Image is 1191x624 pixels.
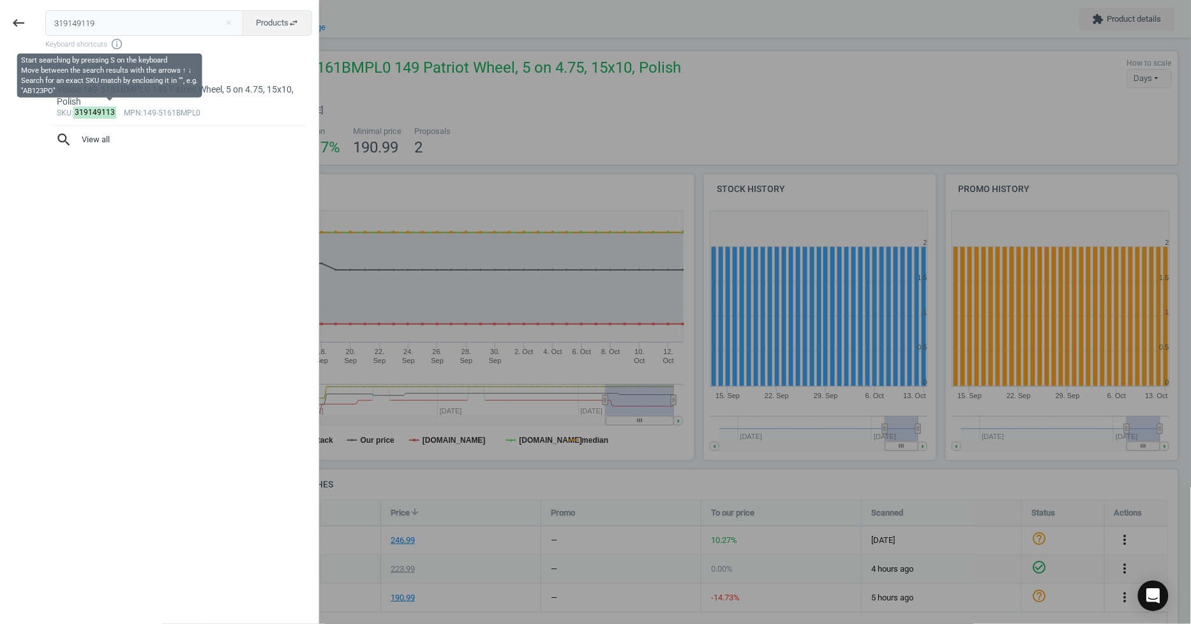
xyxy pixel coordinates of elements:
button: keyboard_backspace [4,8,33,38]
i: keyboard_backspace [11,15,26,31]
button: Close [219,17,238,29]
mark: 319149113 [73,107,117,119]
input: Enter the SKU or product name [45,10,244,36]
button: searchView all [45,126,312,154]
i: info_outline [110,38,123,50]
div: Open Intercom Messenger [1138,581,1169,611]
button: Productsswap_horiz [243,10,312,36]
span: Keyboard shortcuts [45,38,312,50]
span: View all [56,131,302,148]
span: Products [256,17,299,29]
span: mpn [124,108,141,117]
i: swap_horiz [288,18,299,28]
span: sku [57,108,71,117]
i: search [56,131,72,148]
div: : :149-5161BMPL0 [57,108,301,119]
div: Start searching by pressing S on the keyboard Move between the search results with the arrows ↑ ↓... [21,56,198,96]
